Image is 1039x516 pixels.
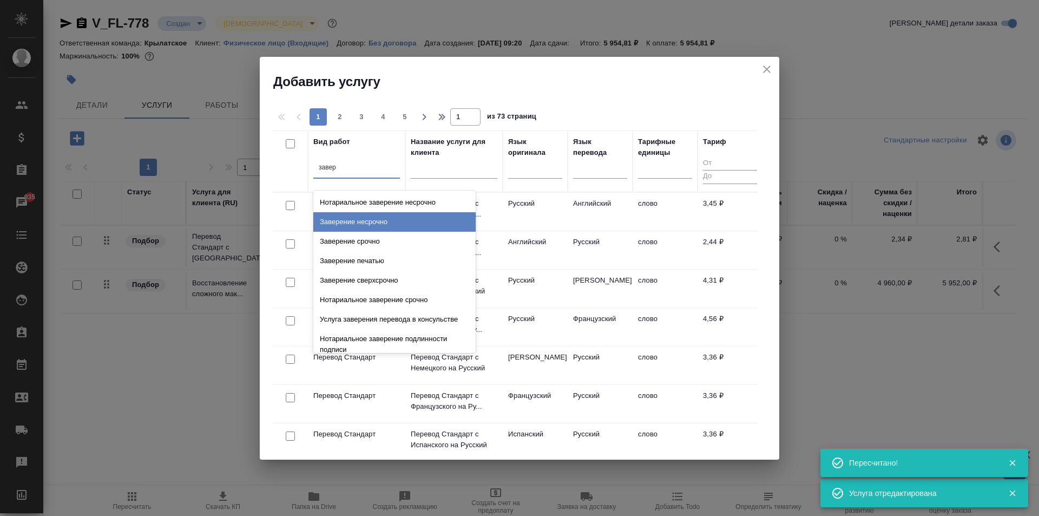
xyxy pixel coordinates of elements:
[633,193,698,231] td: слово
[313,271,476,290] div: Заверение сверхсрочно
[353,112,370,122] span: 3
[503,385,568,423] td: Французский
[633,423,698,461] td: слово
[698,385,762,423] td: 3,36 ₽
[849,488,992,499] div: Услуга отредактирована
[313,212,476,232] div: Заверение несрочно
[633,347,698,384] td: слово
[331,108,348,126] button: 2
[698,347,762,384] td: 3,36 ₽
[698,308,762,346] td: 4,56 ₽
[703,170,757,184] input: До
[487,110,536,126] span: из 73 страниц
[698,423,762,461] td: 3,36 ₽
[1001,458,1023,468] button: Закрыть
[313,251,476,271] div: Заверение печатью
[568,193,633,231] td: Английский
[313,429,400,440] p: Перевод Стандарт
[353,108,370,126] button: 3
[396,112,413,122] span: 5
[568,231,633,269] td: Русский
[703,136,726,147] div: Тариф
[411,429,497,450] p: Перевод Стандарт с Испанского на Русский
[411,352,497,374] p: Перевод Стандарт с Немецкого на Русский
[411,390,497,412] p: Перевод Стандарт с Французского на Ру...
[568,347,633,384] td: Русский
[1001,488,1023,498] button: Закрыть
[503,423,568,461] td: Испанский
[698,193,762,231] td: 3,45 ₽
[331,112,348,122] span: 2
[633,308,698,346] td: слово
[374,108,392,126] button: 4
[313,352,400,363] p: Перевод Стандарт
[313,290,476,310] div: Нотариальное заверение срочно
[703,157,757,171] input: От
[273,73,779,90] h2: Добавить услугу
[503,308,568,346] td: Русский
[396,108,413,126] button: 5
[503,347,568,384] td: [PERSON_NAME]
[698,231,762,269] td: 2,44 ₽
[503,193,568,231] td: Русский
[573,136,627,158] div: Язык перевода
[849,458,992,468] div: Пересчитано!
[313,310,476,329] div: Услуга заверения перевода в консульстве
[568,423,633,461] td: Русский
[698,270,762,308] td: 4,31 ₽
[633,385,698,423] td: слово
[313,232,476,251] div: Заверение срочно
[638,136,692,158] div: Тарифные единицы
[313,390,400,401] p: Перевод Стандарт
[313,136,350,147] div: Вид работ
[503,270,568,308] td: Русский
[568,270,633,308] td: [PERSON_NAME]
[313,193,476,212] div: Нотариальное заверение несрочно
[313,329,476,360] div: Нотариальное заверение подлинности подписи
[411,136,497,158] div: Название услуги для клиента
[374,112,392,122] span: 4
[759,61,775,77] button: close
[633,270,698,308] td: слово
[508,136,562,158] div: Язык оригинала
[503,231,568,269] td: Английский
[633,231,698,269] td: слово
[568,385,633,423] td: Русский
[568,308,633,346] td: Французский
